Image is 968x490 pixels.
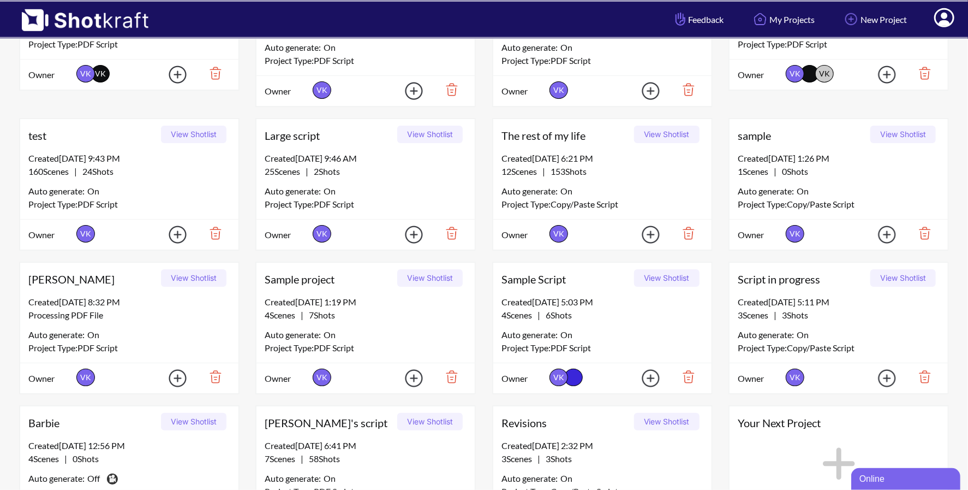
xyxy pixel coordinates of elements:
[549,225,568,243] span: VK
[797,185,809,198] span: On
[501,328,560,341] span: Auto generate:
[738,271,867,287] span: Script in progress
[819,69,830,78] span: VK
[388,222,426,247] img: Add Icon
[666,368,703,386] img: Trash Icon
[501,127,630,144] span: The rest of my life
[265,328,324,341] span: Auto generate:
[738,38,940,51] div: Project Type: PDF Script
[501,372,547,385] span: Owner
[95,69,106,78] span: VK
[28,152,230,165] div: Created [DATE] 9:43 PM
[28,296,230,309] div: Created [DATE] 8:32 PM
[776,166,808,176] span: 0 Shots
[28,198,230,211] div: Project Type: PDF Script
[28,228,74,241] span: Owner
[738,310,774,320] span: 3 Scenes
[303,453,340,464] span: 58 Shots
[324,328,336,341] span: On
[902,64,940,82] img: Trash Icon
[501,310,537,320] span: 4 Scenes
[501,415,630,431] span: Revisions
[28,309,230,322] div: Processing PDF File
[28,165,113,178] span: |
[397,126,463,143] button: View Shotlist
[501,166,542,176] span: 12 Scenes
[776,310,808,320] span: 3 Shots
[429,368,467,386] img: Trash Icon
[540,453,572,464] span: 3 Shots
[161,126,226,143] button: View Shotlist
[193,224,230,243] img: Trash Icon
[265,472,324,485] span: Auto generate:
[313,81,331,99] span: VK
[545,166,587,176] span: 153 Shots
[28,166,74,176] span: 160 Scenes
[751,10,769,28] img: Home Icon
[388,366,426,391] img: Add Icon
[851,466,963,490] iframe: chat widget
[28,271,157,287] span: [PERSON_NAME]
[161,269,226,287] button: View Shotlist
[313,225,331,243] span: VK
[501,453,537,464] span: 3 Scenes
[501,296,703,309] div: Created [DATE] 5:03 PM
[313,369,331,386] span: VK
[738,328,797,341] span: Auto generate:
[501,452,572,465] span: |
[861,62,899,87] img: Add Icon
[501,198,703,211] div: Project Type: Copy/Paste Script
[902,368,940,386] img: Trash Icon
[501,472,560,485] span: Auto generate:
[501,341,703,355] div: Project Type: PDF Script
[625,366,663,391] img: Add Icon
[193,368,230,386] img: Trash Icon
[324,41,336,54] span: On
[501,54,703,67] div: Project Type: PDF Script
[797,328,809,341] span: On
[28,68,74,81] span: Owner
[265,41,324,54] span: Auto generate:
[834,5,915,34] a: New Project
[265,271,393,287] span: Sample project
[28,185,87,198] span: Auto generate:
[738,185,797,198] span: Auto generate:
[501,152,703,165] div: Created [DATE] 6:21 PM
[786,225,804,243] span: VK
[77,166,113,176] span: 24 Shots
[152,222,190,247] img: Add Icon
[549,369,568,386] span: VK
[28,372,74,385] span: Owner
[324,185,336,198] span: On
[501,228,547,241] span: Owner
[265,152,467,165] div: Created [DATE] 9:46 AM
[625,79,663,103] img: Add Icon
[501,85,547,98] span: Owner
[560,185,572,198] span: On
[76,369,95,386] span: VK
[28,38,230,51] div: Project Type: PDF Script
[265,415,393,431] span: [PERSON_NAME]'s script
[738,152,940,165] div: Created [DATE] 1:26 PM
[673,13,724,26] span: Feedback
[540,310,572,320] span: 6 Shots
[738,372,783,385] span: Owner
[429,80,467,99] img: Trash Icon
[265,198,467,211] div: Project Type: PDF Script
[87,472,100,487] span: Off
[738,309,808,322] span: |
[67,453,99,464] span: 0 Shots
[265,296,467,309] div: Created [DATE] 1:19 PM
[560,472,572,485] span: On
[28,472,87,487] span: Auto generate:
[549,81,568,99] span: VK
[560,41,572,54] span: On
[152,62,190,87] img: Add Icon
[501,439,703,452] div: Created [DATE] 2:32 PM
[902,224,940,243] img: Trash Icon
[28,453,64,464] span: 4 Scenes
[265,452,340,465] span: |
[738,127,867,144] span: sample
[265,228,310,241] span: Owner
